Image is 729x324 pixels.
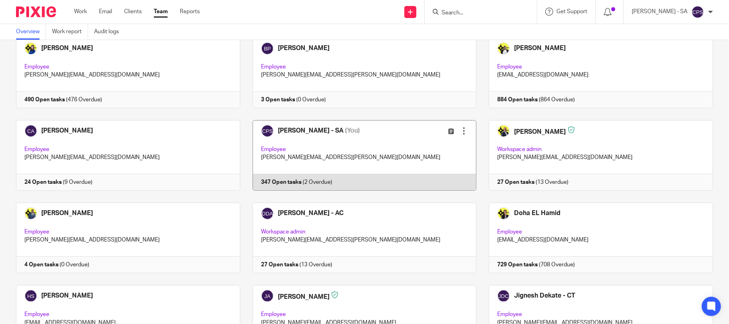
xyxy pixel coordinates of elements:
a: Overview [16,24,46,40]
img: Pixie [16,6,56,17]
a: Work report [52,24,88,40]
a: Reports [180,8,200,16]
span: Get Support [556,9,587,14]
a: Audit logs [94,24,125,40]
a: Email [99,8,112,16]
input: Search [441,10,513,17]
a: Team [154,8,168,16]
a: Work [74,8,87,16]
a: Clients [124,8,142,16]
p: [PERSON_NAME] - SA [632,8,687,16]
img: svg%3E [691,6,704,18]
